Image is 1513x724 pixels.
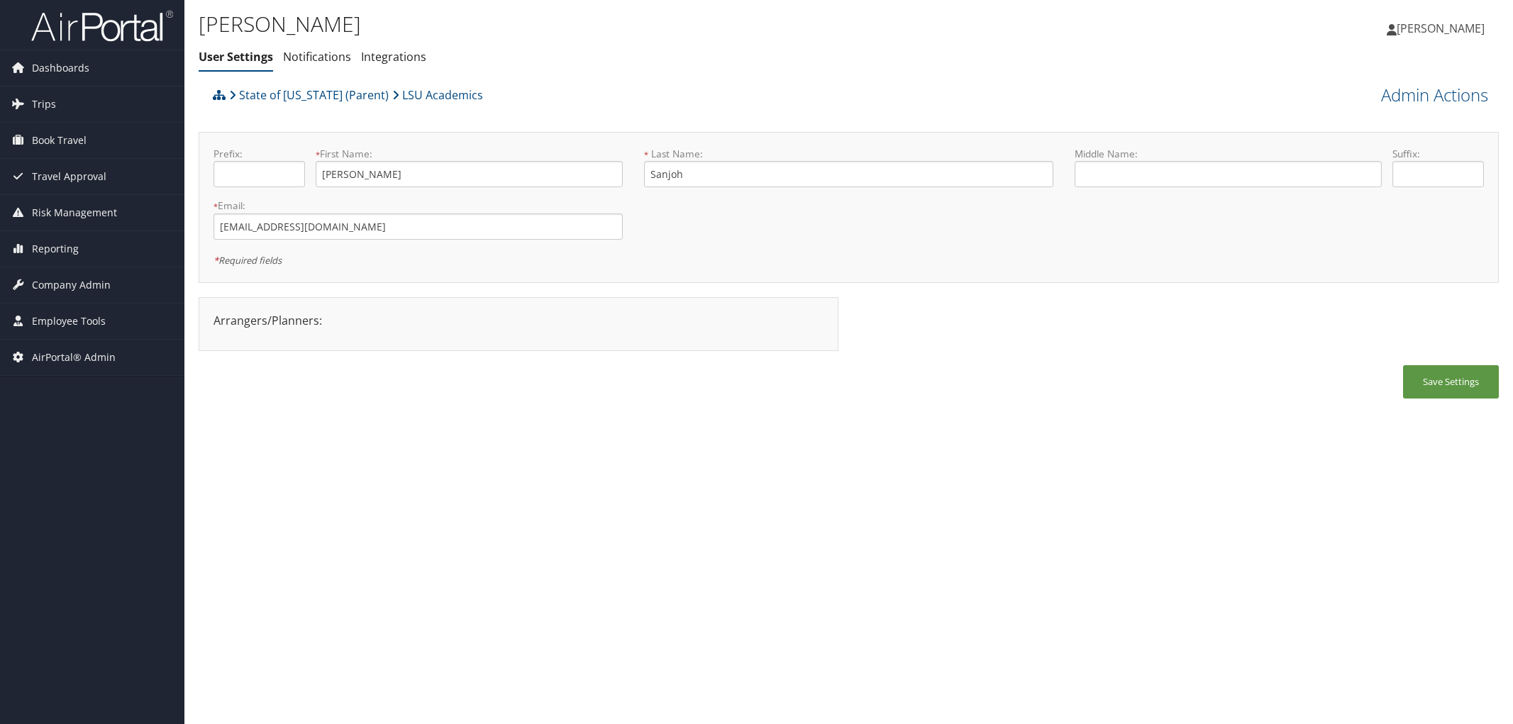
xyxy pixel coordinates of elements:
button: Save Settings [1403,365,1499,399]
span: [PERSON_NAME] [1397,21,1485,36]
a: Integrations [361,49,426,65]
span: Employee Tools [32,303,106,339]
label: Suffix: [1392,147,1484,161]
div: Arrangers/Planners: [203,312,834,329]
span: Trips [32,87,56,122]
label: Email: [214,199,623,213]
span: AirPortal® Admin [32,340,116,375]
img: airportal-logo.png [31,9,173,43]
span: Reporting [32,231,79,267]
h1: [PERSON_NAME] [199,9,1065,39]
label: Last Name: [644,147,1053,161]
a: Notifications [283,49,351,65]
a: LSU Academics [392,81,483,109]
span: Company Admin [32,267,111,303]
em: Required fields [214,254,282,267]
a: User Settings [199,49,273,65]
span: Book Travel [32,123,87,158]
span: Dashboards [32,50,89,86]
label: Prefix: [214,147,305,161]
a: [PERSON_NAME] [1387,7,1499,50]
span: Travel Approval [32,159,106,194]
label: Middle Name: [1075,147,1382,161]
label: First Name: [316,147,623,161]
a: State of [US_STATE] (Parent) [229,81,389,109]
span: Risk Management [32,195,117,230]
a: Admin Actions [1381,83,1488,107]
